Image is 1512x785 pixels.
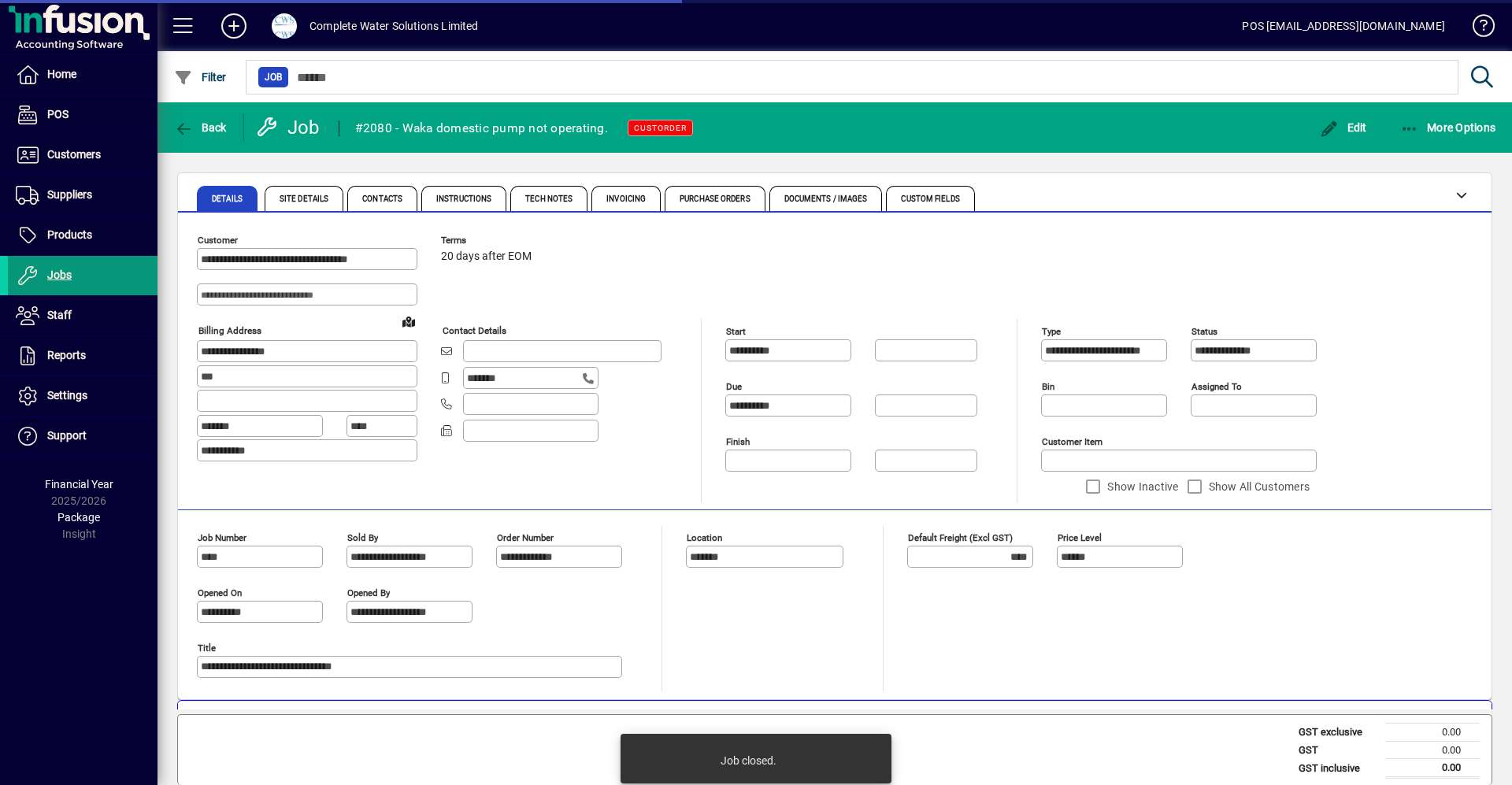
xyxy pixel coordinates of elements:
[209,12,259,40] button: Add
[441,250,532,263] span: 20 days after EOM
[8,417,157,456] a: Support
[1042,381,1054,392] mat-label: Bin
[396,309,421,334] a: View on map
[309,13,479,39] div: Complete Water Solutions Limited
[347,532,378,543] mat-label: Sold by
[47,309,72,321] span: Staff
[1291,741,1385,759] td: GST
[1320,121,1367,134] span: Edit
[355,116,608,141] div: #2080 - Waka domestic pump not operating.
[606,195,646,203] span: Invoicing
[1385,724,1480,742] td: 0.00
[8,55,157,94] a: Home
[1042,326,1061,337] mat-label: Type
[8,336,157,376] a: Reports
[47,108,69,120] span: POS
[47,228,92,241] span: Products
[47,188,92,201] span: Suppliers
[280,195,328,203] span: Site Details
[47,349,86,361] span: Reports
[157,113,244,142] app-page-header-button: Back
[634,123,687,133] span: CUSTORDER
[259,12,309,40] button: Profile
[1316,113,1371,142] button: Edit
[726,326,746,337] mat-label: Start
[1191,381,1242,392] mat-label: Assigned to
[1191,326,1217,337] mat-label: Status
[1400,121,1496,134] span: More Options
[726,436,750,447] mat-label: Finish
[687,532,722,543] mat-label: Location
[1291,724,1385,742] td: GST exclusive
[47,389,87,402] span: Settings
[198,532,246,543] mat-label: Job number
[436,195,491,203] span: Instructions
[8,296,157,335] a: Staff
[170,113,231,142] button: Back
[174,121,227,134] span: Back
[901,195,959,203] span: Custom Fields
[8,176,157,215] a: Suppliers
[497,532,554,543] mat-label: Order number
[1461,3,1492,54] a: Knowledge Base
[1396,113,1500,142] button: More Options
[198,587,242,598] mat-label: Opened On
[256,115,323,140] div: Job
[8,135,157,175] a: Customers
[174,71,227,83] span: Filter
[198,235,238,246] mat-label: Customer
[1385,759,1480,778] td: 0.00
[721,753,776,768] div: Job closed.
[47,68,76,80] span: Home
[47,148,101,161] span: Customers
[47,429,87,442] span: Support
[784,195,868,203] span: Documents / Images
[1058,532,1102,543] mat-label: Price Level
[57,511,100,524] span: Package
[1242,13,1445,39] div: POS [EMAIL_ADDRESS][DOMAIN_NAME]
[680,195,750,203] span: Purchase Orders
[170,63,231,91] button: Filter
[1385,741,1480,759] td: 0.00
[347,587,390,598] mat-label: Opened by
[726,381,742,392] mat-label: Due
[1042,436,1102,447] mat-label: Customer Item
[8,95,157,135] a: POS
[908,532,1013,543] mat-label: Default Freight (excl GST)
[265,69,282,85] span: Job
[525,195,573,203] span: Tech Notes
[198,642,216,654] mat-label: Title
[441,235,535,246] span: Terms
[1291,759,1385,778] td: GST inclusive
[8,216,157,255] a: Products
[8,376,157,416] a: Settings
[47,268,72,281] span: Jobs
[362,195,402,203] span: Contacts
[45,478,113,491] span: Financial Year
[212,195,243,203] span: Details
